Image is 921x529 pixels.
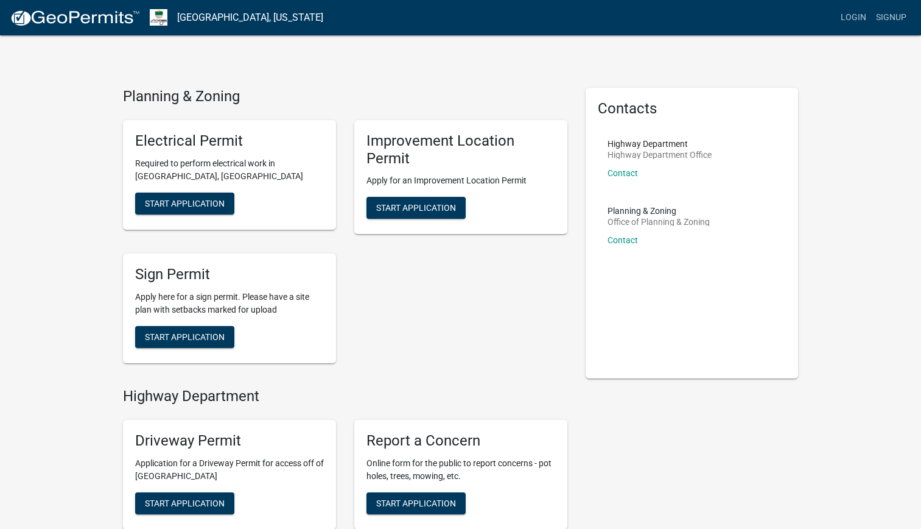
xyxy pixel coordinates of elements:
[366,132,555,168] h5: Improvement Location Permit
[836,6,871,29] a: Login
[376,203,456,213] span: Start Application
[608,207,710,215] p: Planning & Zoning
[608,235,638,245] a: Contact
[608,218,710,226] p: Office of Planning & Zoning
[135,266,324,283] h5: Sign Permit
[135,326,234,348] button: Start Application
[366,174,555,187] p: Apply for an Improvement Location Permit
[145,498,225,508] span: Start Application
[608,140,712,148] p: Highway Department
[145,198,225,208] span: Start Application
[135,492,234,514] button: Start Application
[871,6,911,29] a: Signup
[366,197,466,219] button: Start Application
[135,457,324,483] p: Application for a Driveway Permit for access off of [GEOGRAPHIC_DATA]
[135,193,234,215] button: Start Application
[366,492,466,514] button: Start Application
[135,291,324,316] p: Apply here for a sign permit. Please have a site plan with setbacks marked for upload
[598,100,786,118] h5: Contacts
[366,457,555,483] p: Online form for the public to report concerns - pot holes, trees, mowing, etc.
[123,88,567,105] h4: Planning & Zoning
[135,157,324,183] p: Required to perform electrical work in [GEOGRAPHIC_DATA], [GEOGRAPHIC_DATA]
[135,432,324,450] h5: Driveway Permit
[150,9,167,26] img: Morgan County, Indiana
[123,388,567,405] h4: Highway Department
[366,432,555,450] h5: Report a Concern
[376,498,456,508] span: Start Application
[608,168,638,178] a: Contact
[145,332,225,342] span: Start Application
[608,151,712,159] p: Highway Department Office
[135,132,324,150] h5: Electrical Permit
[177,7,323,28] a: [GEOGRAPHIC_DATA], [US_STATE]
